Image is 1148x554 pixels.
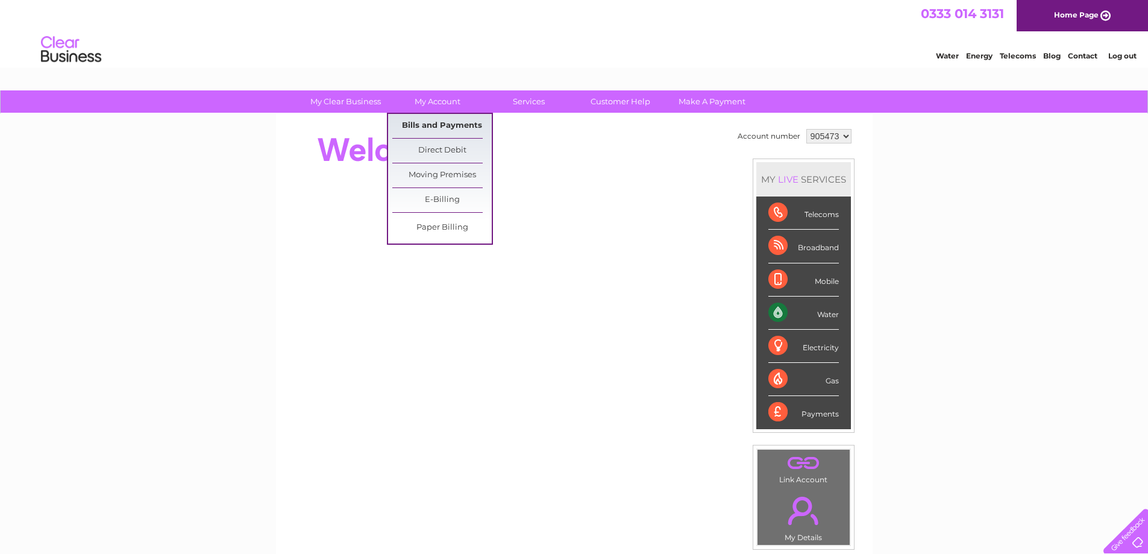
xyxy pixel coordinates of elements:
[768,396,839,429] div: Payments
[756,162,851,197] div: MY SERVICES
[735,126,803,146] td: Account number
[392,114,492,138] a: Bills and Payments
[768,330,839,363] div: Electricity
[392,163,492,187] a: Moving Premises
[1108,51,1137,60] a: Log out
[392,139,492,163] a: Direct Debit
[768,263,839,297] div: Mobile
[768,297,839,330] div: Water
[479,90,579,113] a: Services
[921,6,1004,21] a: 0333 014 3131
[387,90,487,113] a: My Account
[768,197,839,230] div: Telecoms
[290,7,859,58] div: Clear Business is a trading name of Verastar Limited (registered in [GEOGRAPHIC_DATA] No. 3667643...
[392,216,492,240] a: Paper Billing
[776,174,801,185] div: LIVE
[761,489,847,532] a: .
[768,230,839,263] div: Broadband
[768,363,839,396] div: Gas
[966,51,993,60] a: Energy
[571,90,670,113] a: Customer Help
[392,188,492,212] a: E-Billing
[757,486,850,546] td: My Details
[757,449,850,487] td: Link Account
[1068,51,1097,60] a: Contact
[296,90,395,113] a: My Clear Business
[936,51,959,60] a: Water
[1043,51,1061,60] a: Blog
[1000,51,1036,60] a: Telecoms
[40,31,102,68] img: logo.png
[662,90,762,113] a: Make A Payment
[761,453,847,474] a: .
